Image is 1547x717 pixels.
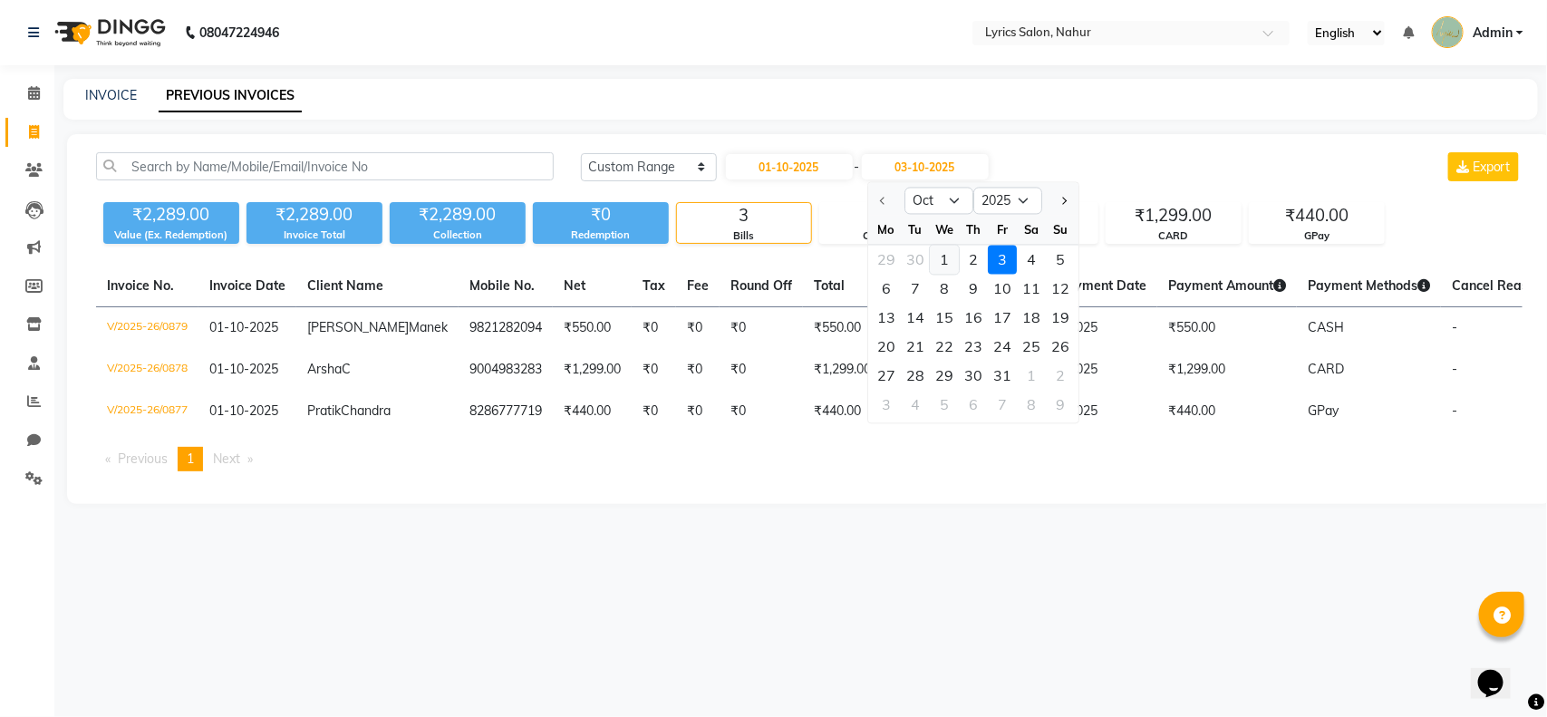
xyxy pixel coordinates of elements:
span: Pratik [307,402,341,419]
span: - [1452,402,1457,419]
td: ₹440.00 [803,391,882,432]
div: Friday, October 17, 2025 [988,304,1017,333]
div: Saturday, October 25, 2025 [1017,333,1046,362]
td: V/2025-26/0878 [96,349,198,391]
span: CARD [1308,361,1344,377]
div: Friday, October 3, 2025 [988,246,1017,275]
div: 0 [820,203,954,228]
span: Invoice Date [209,277,285,294]
div: 5 [930,391,959,420]
div: 5 [1046,246,1075,275]
td: ₹1,299.00 [803,349,882,391]
div: Tuesday, October 21, 2025 [901,333,930,362]
div: Wednesday, October 8, 2025 [930,275,959,304]
td: ₹0 [720,307,803,350]
span: Previous [118,451,168,467]
div: Sunday, October 26, 2025 [1046,333,1075,362]
div: Monday, November 3, 2025 [872,391,901,420]
div: ₹440.00 [1250,203,1384,228]
div: Tuesday, October 14, 2025 [901,304,930,333]
td: ₹550.00 [803,307,882,350]
td: V/2025-26/0879 [96,307,198,350]
img: Admin [1432,16,1464,48]
div: Collection [390,228,526,243]
div: Tuesday, November 4, 2025 [901,391,930,420]
td: ₹550.00 [1157,307,1297,350]
span: GPay [1308,402,1339,419]
span: CASH [1308,319,1344,335]
td: 01-10-2025 [1018,307,1157,350]
div: 6 [872,275,901,304]
div: Mo [872,216,901,245]
div: Su [1046,216,1075,245]
div: 4 [901,391,930,420]
div: CARD [1107,228,1241,244]
td: ₹0 [676,349,720,391]
div: We [930,216,959,245]
td: ₹440.00 [1157,391,1297,432]
span: Last Payment Date [1029,277,1146,294]
div: Sunday, October 12, 2025 [1046,275,1075,304]
div: 31 [988,362,1017,391]
div: 12 [1046,275,1075,304]
div: Thursday, November 6, 2025 [959,391,988,420]
div: 14 [901,304,930,333]
div: 1 [930,246,959,275]
div: Monday, October 27, 2025 [872,362,901,391]
div: ₹1,299.00 [1107,203,1241,228]
span: Fee [687,277,709,294]
div: 25 [1017,333,1046,362]
div: Saturday, October 18, 2025 [1017,304,1046,333]
div: Friday, November 7, 2025 [988,391,1017,420]
td: ₹440.00 [553,391,632,432]
div: GPay [1250,228,1384,244]
div: Sunday, October 5, 2025 [1046,246,1075,275]
span: - [1452,319,1457,335]
span: - [1452,361,1457,377]
td: ₹0 [720,391,803,432]
div: Monday, October 13, 2025 [872,304,901,333]
td: 01-10-2025 [1018,391,1157,432]
div: 19 [1046,304,1075,333]
div: 21 [901,333,930,362]
select: Select month [904,188,973,215]
div: 17 [988,304,1017,333]
div: Friday, October 31, 2025 [988,362,1017,391]
span: Export [1473,159,1511,175]
div: 2 [1046,362,1075,391]
div: 29 [930,362,959,391]
div: Redemption [533,228,669,243]
div: Friday, October 24, 2025 [988,333,1017,362]
div: 10 [988,275,1017,304]
td: ₹0 [720,349,803,391]
div: Sunday, November 9, 2025 [1046,391,1075,420]
div: Sunday, October 19, 2025 [1046,304,1075,333]
div: Saturday, November 1, 2025 [1017,362,1046,391]
span: Payment Methods [1308,277,1430,294]
select: Select year [973,188,1042,215]
div: Sunday, November 2, 2025 [1046,362,1075,391]
div: Wednesday, October 22, 2025 [930,333,959,362]
span: Tax [643,277,665,294]
td: ₹0 [632,349,676,391]
span: Round Off [730,277,792,294]
div: Monday, October 6, 2025 [872,275,901,304]
div: Value (Ex. Redemption) [103,228,239,243]
div: Wednesday, October 1, 2025 [930,246,959,275]
div: 18 [1017,304,1046,333]
div: 15 [930,304,959,333]
td: 8286777719 [459,391,553,432]
div: 2 [959,246,988,275]
span: 01-10-2025 [209,402,278,419]
div: 24 [988,333,1017,362]
div: 28 [901,362,930,391]
div: Thursday, October 30, 2025 [959,362,988,391]
input: Search by Name/Mobile/Email/Invoice No [96,152,554,180]
div: Cancelled [820,228,954,244]
div: Saturday, November 8, 2025 [1017,391,1046,420]
div: 22 [930,333,959,362]
div: 7 [901,275,930,304]
span: Total [814,277,845,294]
span: Client Name [307,277,383,294]
span: 01-10-2025 [209,361,278,377]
